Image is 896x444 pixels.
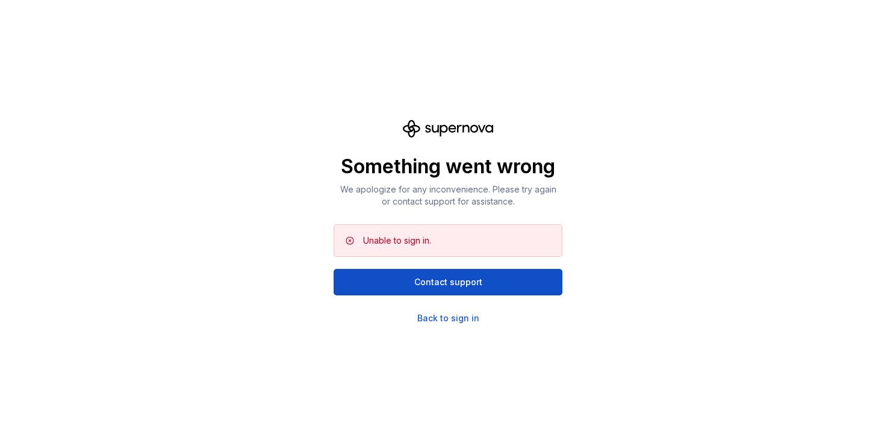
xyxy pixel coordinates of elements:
p: We apologize for any inconvenience. Please try again or contact support for assistance. [334,183,562,208]
button: Contact support [334,269,562,295]
span: Contact support [414,276,482,288]
div: Unable to sign in. [363,235,431,247]
a: Back to sign in [417,312,479,324]
p: Something went wrong [334,155,562,179]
